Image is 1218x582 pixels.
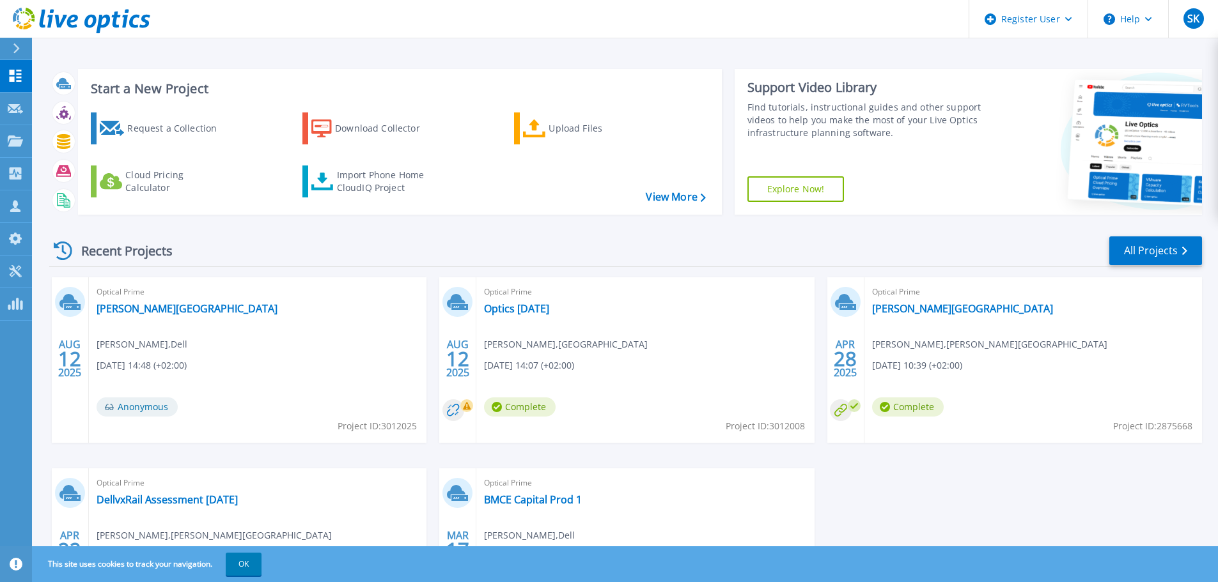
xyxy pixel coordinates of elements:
[726,419,805,433] span: Project ID: 3012008
[97,493,238,506] a: DellvxRail Assessment [DATE]
[549,116,651,141] div: Upload Files
[97,337,187,351] span: [PERSON_NAME] , Dell
[833,335,857,382] div: APR 2025
[1109,236,1202,265] a: All Projects
[91,82,705,96] h3: Start a New Project
[1187,13,1199,24] span: SK
[446,353,469,364] span: 12
[872,358,962,372] span: [DATE] 10:39 (+02:00)
[97,302,277,315] a: [PERSON_NAME][GEOGRAPHIC_DATA]
[226,553,262,576] button: OK
[747,176,845,202] a: Explore Now!
[1113,419,1192,433] span: Project ID: 2875668
[484,528,575,542] span: [PERSON_NAME] , Dell
[58,526,82,573] div: APR 2025
[834,353,857,364] span: 28
[97,397,178,417] span: Anonymous
[484,358,574,372] span: [DATE] 14:07 (+02:00)
[872,302,1053,315] a: [PERSON_NAME][GEOGRAPHIC_DATA]
[872,397,944,417] span: Complete
[747,101,986,139] div: Find tutorials, instructional guides and other support videos to help you make the most of your L...
[97,476,419,490] span: Optical Prime
[127,116,230,141] div: Request a Collection
[125,169,228,194] div: Cloud Pricing Calculator
[97,528,332,542] span: [PERSON_NAME] , [PERSON_NAME][GEOGRAPHIC_DATA]
[58,335,82,382] div: AUG 2025
[747,79,986,96] div: Support Video Library
[302,112,445,144] a: Download Collector
[97,358,187,372] span: [DATE] 14:48 (+02:00)
[484,337,648,351] span: [PERSON_NAME] , [GEOGRAPHIC_DATA]
[35,553,262,576] span: This site uses cookies to track your navigation.
[49,235,190,266] div: Recent Projects
[484,476,806,490] span: Optical Prime
[446,526,470,573] div: MAR 2025
[872,337,1107,351] span: [PERSON_NAME] , [PERSON_NAME][GEOGRAPHIC_DATA]
[484,397,556,417] span: Complete
[514,112,657,144] a: Upload Files
[91,112,233,144] a: Request a Collection
[446,544,469,555] span: 17
[97,285,419,299] span: Optical Prime
[646,191,705,203] a: View More
[484,302,549,315] a: Optics [DATE]
[58,353,81,364] span: 12
[484,285,806,299] span: Optical Prime
[58,544,81,555] span: 22
[484,493,582,506] a: BMCE Capital Prod 1
[335,116,437,141] div: Download Collector
[872,285,1194,299] span: Optical Prime
[91,165,233,197] a: Cloud Pricing Calculator
[337,169,437,194] div: Import Phone Home CloudIQ Project
[338,419,417,433] span: Project ID: 3012025
[446,335,470,382] div: AUG 2025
